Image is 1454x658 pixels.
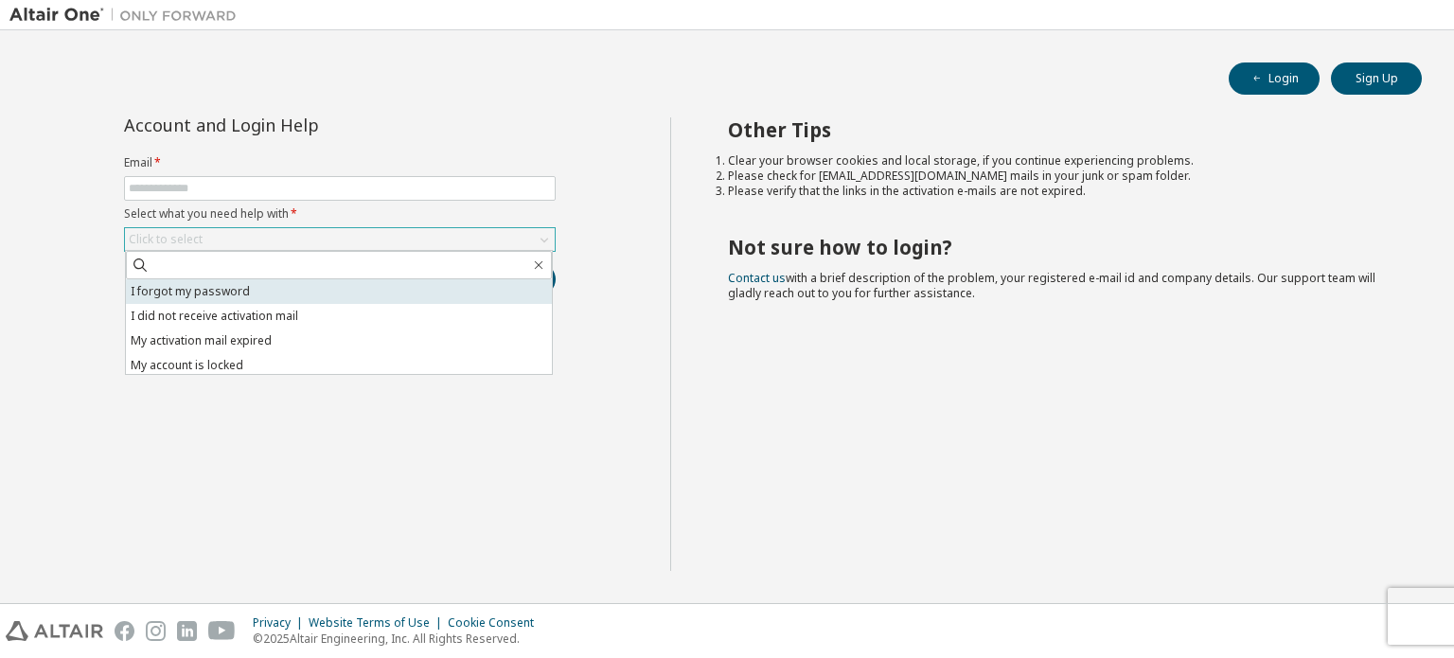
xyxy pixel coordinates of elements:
[728,235,1389,259] h2: Not sure how to login?
[9,6,246,25] img: Altair One
[1331,62,1422,95] button: Sign Up
[728,184,1389,199] li: Please verify that the links in the activation e-mails are not expired.
[124,206,556,222] label: Select what you need help with
[728,270,1375,301] span: with a brief description of the problem, your registered e-mail id and company details. Our suppo...
[6,621,103,641] img: altair_logo.svg
[253,615,309,631] div: Privacy
[728,169,1389,184] li: Please check for [EMAIL_ADDRESS][DOMAIN_NAME] mails in your junk or spam folder.
[309,615,448,631] div: Website Terms of Use
[146,621,166,641] img: instagram.svg
[728,153,1389,169] li: Clear your browser cookies and local storage, if you continue experiencing problems.
[115,621,134,641] img: facebook.svg
[124,117,470,133] div: Account and Login Help
[448,615,545,631] div: Cookie Consent
[125,228,555,251] div: Click to select
[1229,62,1320,95] button: Login
[126,279,552,304] li: I forgot my password
[728,117,1389,142] h2: Other Tips
[177,621,197,641] img: linkedin.svg
[253,631,545,647] p: © 2025 Altair Engineering, Inc. All Rights Reserved.
[208,621,236,641] img: youtube.svg
[124,155,556,170] label: Email
[728,270,786,286] a: Contact us
[129,232,203,247] div: Click to select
